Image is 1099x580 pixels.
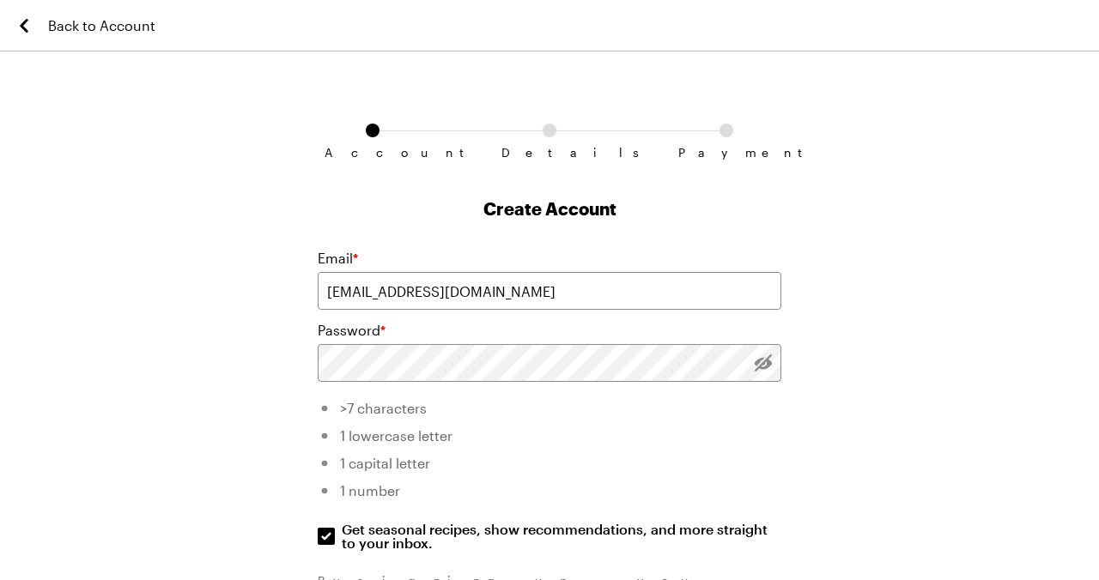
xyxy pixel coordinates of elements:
span: Back to Account [48,15,155,36]
input: Get seasonal recipes, show recommendations, and more straight to your inbox. [318,528,335,545]
span: Account [325,146,421,160]
span: Payment [678,146,774,160]
h1: Create Account [318,196,781,221]
ol: Subscription checkout form navigation [318,124,781,146]
span: 1 lowercase letter [340,427,452,444]
label: Password [318,320,386,341]
span: Get seasonal recipes, show recommendations, and more straight to your inbox. [342,523,783,550]
span: >7 characters [340,400,427,416]
span: Details [501,146,598,160]
span: 1 number [340,482,400,498]
label: Email [318,248,358,269]
span: 1 capital letter [340,455,430,471]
